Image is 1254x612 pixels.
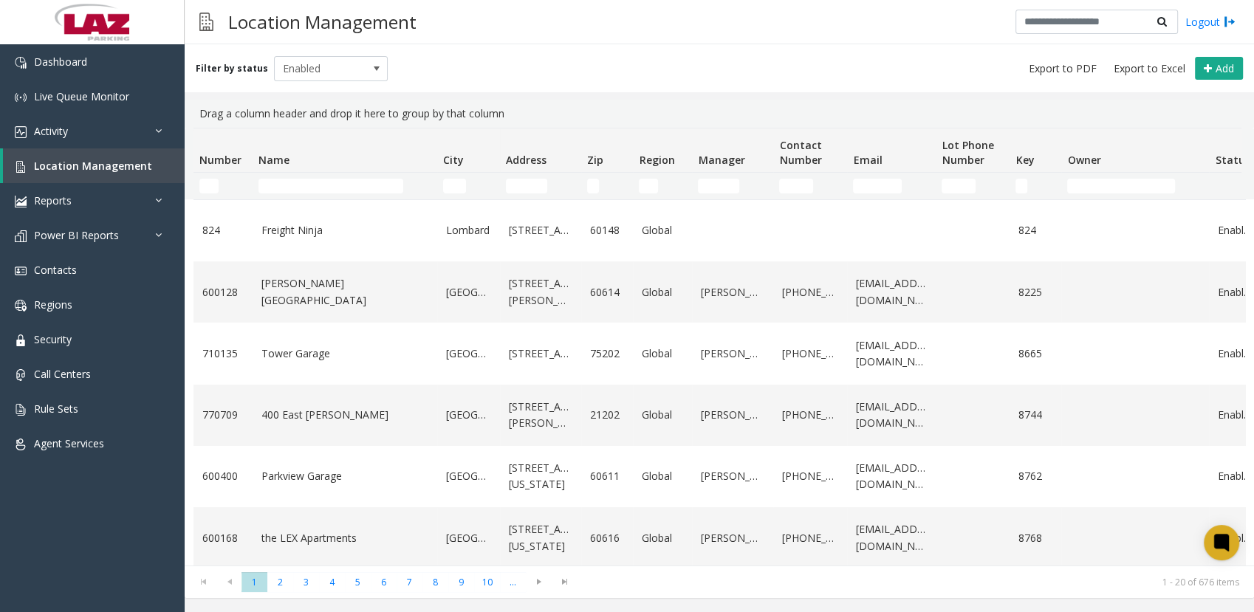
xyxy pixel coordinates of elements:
span: Page 3 [293,572,319,592]
span: Location Management [34,159,152,173]
input: Email Filter [853,179,902,193]
span: Live Queue Monitor [34,89,129,103]
td: Number Filter [193,173,253,199]
a: [EMAIL_ADDRESS][DOMAIN_NAME] [856,460,927,493]
a: 60614 [590,284,624,300]
span: Page 11 [500,572,526,592]
td: Lot Phone Number Filter [936,173,1010,199]
a: Global [642,222,683,238]
span: Security [34,332,72,346]
a: [STREET_ADDRESS][US_STATE] [509,460,572,493]
span: Page 9 [448,572,474,592]
a: 824 [1018,222,1052,238]
a: [PERSON_NAME] [701,345,764,362]
span: Zip [587,153,603,167]
a: [GEOGRAPHIC_DATA] [446,407,491,423]
button: Add [1195,57,1243,80]
a: [PERSON_NAME][GEOGRAPHIC_DATA] [261,275,428,309]
span: Email [853,153,882,167]
a: the LEX Apartments [261,530,428,546]
input: Contact Number Filter [779,179,813,193]
span: City [443,153,464,167]
span: Page 8 [422,572,448,592]
a: Global [642,345,683,362]
a: 8762 [1018,468,1052,484]
span: Lot Phone Number [942,138,993,167]
kendo-pager-info: 1 - 20 of 676 items [586,576,1239,588]
span: Address [506,153,547,167]
a: 21202 [590,407,624,423]
img: 'icon' [15,161,27,173]
a: Enabled [1218,407,1252,423]
span: Manager [698,153,744,167]
a: [GEOGRAPHIC_DATA] [446,468,491,484]
a: [STREET_ADDRESS][US_STATE] [509,521,572,554]
span: Reports [34,193,72,207]
a: Enabled [1218,468,1252,484]
div: Data table [185,128,1254,565]
a: [PHONE_NUMBER] [782,345,838,362]
span: Call Centers [34,367,91,381]
a: 8665 [1018,345,1052,362]
td: Address Filter [500,173,581,199]
img: 'icon' [15,196,27,207]
a: [EMAIL_ADDRESS][DOMAIN_NAME] [856,521,927,554]
a: Location Management [3,148,185,183]
div: Drag a column header and drop it here to group by that column [193,100,1245,128]
td: City Filter [437,173,500,199]
span: Power BI Reports [34,228,119,242]
a: 60611 [590,468,624,484]
span: Contacts [34,263,77,277]
input: Owner Filter [1067,179,1175,193]
a: 75202 [590,345,624,362]
a: 600128 [202,284,244,300]
span: Number [199,153,241,167]
input: Lot Phone Number Filter [942,179,976,193]
a: 710135 [202,345,244,362]
a: [PHONE_NUMBER] [782,468,838,484]
span: Page 1 [241,572,267,592]
a: Tower Garage [261,345,428,362]
a: Enabled [1218,530,1252,546]
input: Name Filter [258,179,403,193]
a: Global [642,530,683,546]
span: Page 4 [319,572,345,592]
img: 'icon' [15,92,27,103]
td: Name Filter [253,173,437,199]
span: Contact Number [779,138,821,167]
a: Logout [1185,14,1236,30]
input: Number Filter [199,179,219,193]
a: 8744 [1018,407,1052,423]
a: Global [642,284,683,300]
a: 400 East [PERSON_NAME] [261,407,428,423]
span: Go to the next page [526,572,552,593]
a: [STREET_ADDRESS] [509,345,572,362]
button: Export to Excel [1108,58,1191,79]
a: Enabled [1218,345,1252,362]
img: 'icon' [15,369,27,381]
a: [GEOGRAPHIC_DATA] [446,284,491,300]
span: Rule Sets [34,402,78,416]
td: Key Filter [1010,173,1061,199]
span: Dashboard [34,55,87,69]
a: Enabled [1218,222,1252,238]
img: logout [1224,14,1236,30]
h3: Location Management [221,4,424,40]
td: Contact Number Filter [773,173,847,199]
td: Region Filter [633,173,692,199]
a: [STREET_ADDRESS][PERSON_NAME] [509,399,572,432]
img: 'icon' [15,57,27,69]
input: Manager Filter [698,179,739,193]
a: 824 [202,222,244,238]
label: Filter by status [196,62,268,75]
img: pageIcon [199,4,213,40]
td: Owner Filter [1061,173,1209,199]
span: Activity [34,124,68,138]
span: Regions [34,298,72,312]
a: [EMAIL_ADDRESS][DOMAIN_NAME] [856,399,927,432]
span: Export to PDF [1029,61,1097,76]
img: 'icon' [15,404,27,416]
span: Go to the last page [555,576,575,588]
a: [STREET_ADDRESS] [509,222,572,238]
span: Export to Excel [1114,61,1185,76]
